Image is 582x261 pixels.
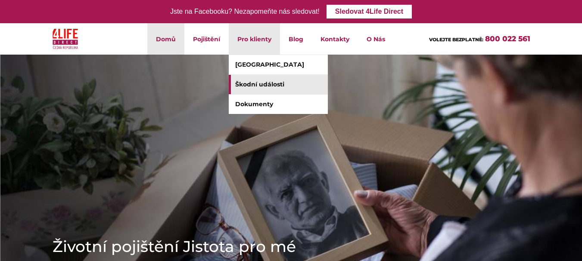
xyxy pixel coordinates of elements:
a: Škodní události [229,75,328,94]
a: Kontakty [312,23,358,55]
img: 4Life Direct Česká republika logo [53,27,78,51]
a: [GEOGRAPHIC_DATA] [229,55,328,74]
a: Sledovat 4Life Direct [327,5,412,18]
div: Jste na Facebooku? Nezapomeňte nás sledovat! [170,6,320,18]
a: Blog [280,23,312,55]
a: 800 022 561 [485,34,530,43]
span: VOLEJTE BEZPLATNĚ: [429,37,483,43]
a: Domů [147,23,184,55]
a: Dokumenty [229,95,328,114]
